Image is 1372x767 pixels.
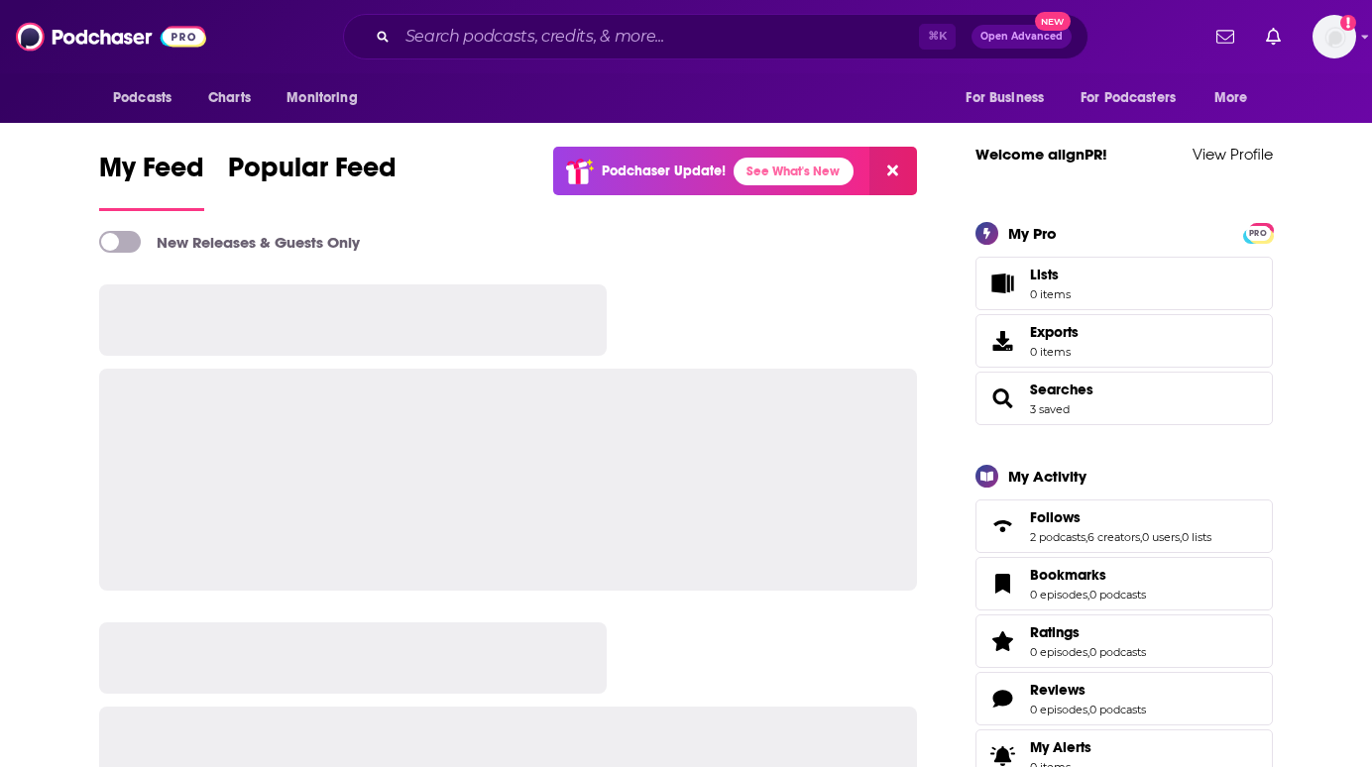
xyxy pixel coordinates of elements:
a: PRO [1246,224,1270,239]
span: , [1087,588,1089,602]
a: 0 lists [1182,530,1211,544]
a: Show notifications dropdown [1258,20,1289,54]
span: My Alerts [1030,738,1091,756]
span: Lists [1030,266,1059,283]
button: Show profile menu [1313,15,1356,58]
a: Bookmarks [982,570,1022,598]
a: Follows [1030,508,1211,526]
button: open menu [952,79,1069,117]
button: open menu [1068,79,1204,117]
a: 0 podcasts [1089,703,1146,716]
span: Searches [975,372,1273,425]
a: Show notifications dropdown [1208,20,1242,54]
button: open menu [1200,79,1273,117]
span: Reviews [975,672,1273,725]
span: Reviews [1030,681,1086,699]
a: Ratings [1030,623,1146,641]
a: 0 episodes [1030,588,1087,602]
span: For Business [966,84,1044,112]
a: 0 podcasts [1089,588,1146,602]
span: For Podcasters [1081,84,1176,112]
div: Search podcasts, credits, & more... [343,14,1088,59]
a: Bookmarks [1030,566,1146,584]
a: 0 episodes [1030,645,1087,659]
a: Ratings [982,627,1022,655]
span: New [1035,12,1071,31]
button: open menu [99,79,197,117]
span: , [1140,530,1142,544]
button: Open AdvancedNew [972,25,1072,49]
a: 6 creators [1087,530,1140,544]
span: Charts [208,84,251,112]
a: Searches [1030,381,1093,398]
a: Popular Feed [228,151,397,211]
span: Monitoring [286,84,357,112]
svg: Add a profile image [1340,15,1356,31]
span: Open Advanced [980,32,1063,42]
a: Follows [982,512,1022,540]
a: 3 saved [1030,402,1070,416]
a: Searches [982,384,1022,412]
span: , [1086,530,1087,544]
span: PRO [1246,226,1270,241]
span: More [1214,84,1248,112]
span: Lists [982,270,1022,297]
span: Popular Feed [228,151,397,196]
span: Bookmarks [1030,566,1106,584]
a: Lists [975,257,1273,310]
img: Podchaser - Follow, Share and Rate Podcasts [16,18,206,55]
input: Search podcasts, credits, & more... [398,21,919,53]
span: Logged in as alignPR [1313,15,1356,58]
span: Bookmarks [975,557,1273,610]
a: View Profile [1193,145,1273,164]
a: 0 podcasts [1089,645,1146,659]
button: open menu [273,79,383,117]
span: , [1087,703,1089,716]
a: 0 episodes [1030,703,1087,716]
a: New Releases & Guests Only [99,231,360,253]
span: Ratings [1030,623,1080,641]
div: My Activity [1008,467,1086,486]
span: My Feed [99,151,204,196]
span: Lists [1030,266,1071,283]
span: Exports [1030,323,1079,341]
a: My Feed [99,151,204,211]
a: Reviews [982,685,1022,712]
span: 0 items [1030,287,1071,301]
span: 0 items [1030,345,1079,359]
span: Follows [1030,508,1081,526]
span: Follows [975,499,1273,553]
a: 2 podcasts [1030,530,1086,544]
a: Charts [195,79,263,117]
span: , [1180,530,1182,544]
span: ⌘ K [919,24,956,50]
a: See What's New [734,158,854,185]
a: Exports [975,314,1273,368]
span: Ratings [975,614,1273,668]
div: My Pro [1008,224,1057,243]
span: , [1087,645,1089,659]
a: 0 users [1142,530,1180,544]
span: Exports [982,327,1022,355]
p: Podchaser Update! [602,163,726,179]
span: Podcasts [113,84,171,112]
a: Reviews [1030,681,1146,699]
img: User Profile [1313,15,1356,58]
a: Welcome alignPR! [975,145,1107,164]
